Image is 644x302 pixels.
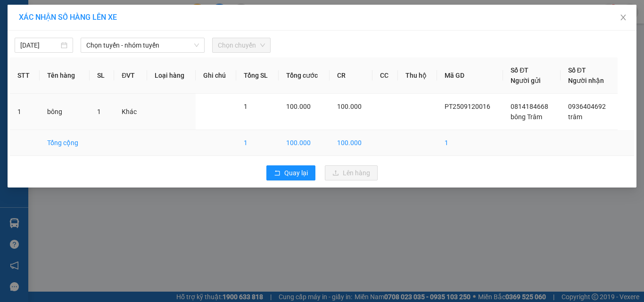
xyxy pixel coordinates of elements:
[610,5,636,31] button: Close
[330,130,372,156] td: 100.000
[568,103,606,110] span: 0936404692
[97,108,101,115] span: 1
[40,130,90,156] td: Tổng cộng
[511,77,541,84] span: Người gửi
[619,14,627,21] span: close
[445,103,490,110] span: PT2509120016
[147,57,196,94] th: Loại hàng
[114,57,147,94] th: ĐVT
[236,130,279,156] td: 1
[437,130,503,156] td: 1
[274,170,281,177] span: rollback
[337,103,362,110] span: 100.000
[194,42,199,48] span: down
[244,103,248,110] span: 1
[568,66,586,74] span: Số ĐT
[86,38,199,52] span: Chọn tuyến - nhóm tuyến
[511,103,548,110] span: 0814184668
[398,57,437,94] th: Thu hộ
[218,38,265,52] span: Chọn chuyến
[511,66,528,74] span: Số ĐT
[266,165,315,180] button: rollbackQuay lại
[10,94,40,130] td: 1
[196,57,237,94] th: Ghi chú
[279,130,329,156] td: 100.000
[568,77,604,84] span: Người nhận
[279,57,329,94] th: Tổng cước
[286,103,311,110] span: 100.000
[10,57,40,94] th: STT
[437,57,503,94] th: Mã GD
[20,40,59,50] input: 12/09/2025
[40,94,90,130] td: bông
[330,57,372,94] th: CR
[90,57,114,94] th: SL
[568,113,582,121] span: trâm
[511,113,542,121] span: bông Trâm
[19,13,117,22] span: XÁC NHẬN SỐ HÀNG LÊN XE
[236,57,279,94] th: Tổng SL
[114,94,147,130] td: Khác
[284,168,308,178] span: Quay lại
[40,57,90,94] th: Tên hàng
[372,57,398,94] th: CC
[325,165,378,180] button: uploadLên hàng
